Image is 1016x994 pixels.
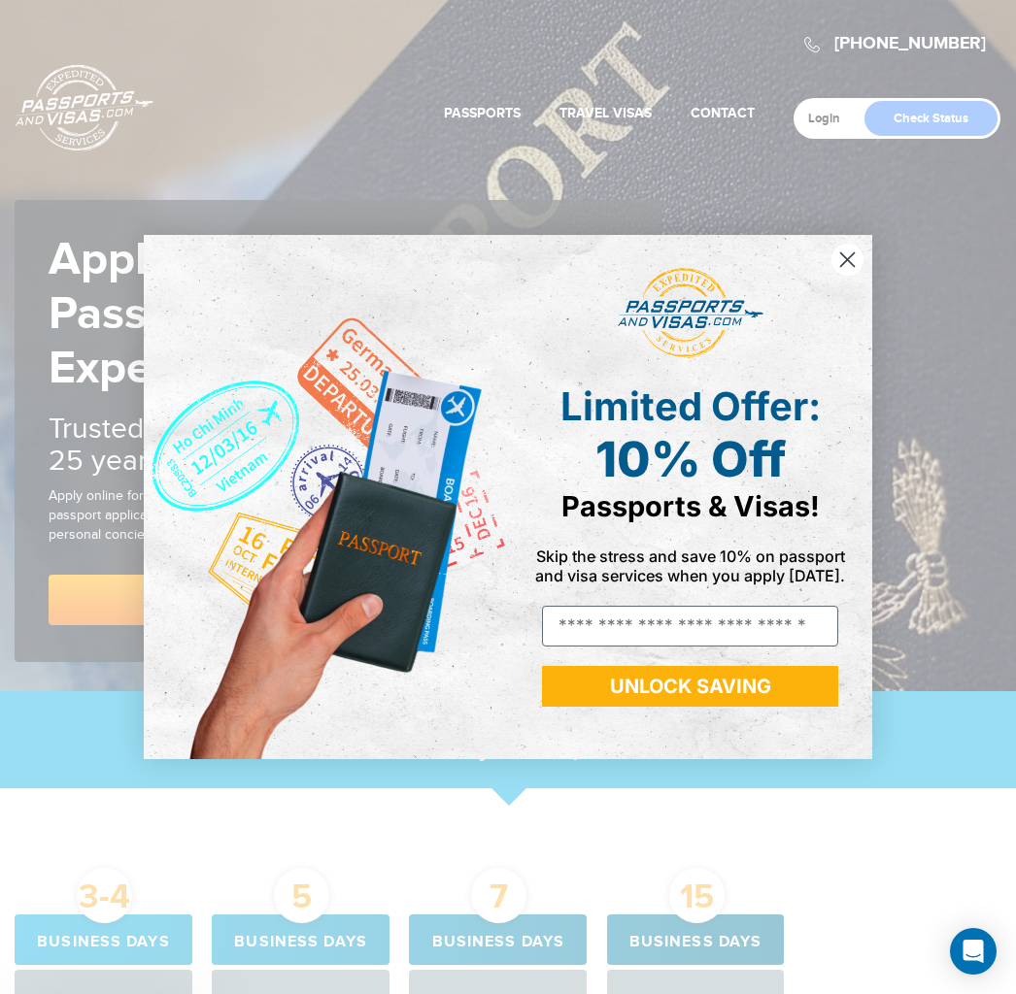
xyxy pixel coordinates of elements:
div: Open Intercom Messenger [950,928,997,975]
button: Close dialog [830,243,864,277]
span: Passports & Visas! [561,489,820,523]
span: 10% Off [595,430,786,488]
img: de9cda0d-0715-46ca-9a25-073762a91ba7.png [144,235,508,759]
button: UNLOCK SAVING [542,666,838,707]
span: Skip the stress and save 10% on passport and visa services when you apply [DATE]. [535,547,845,585]
img: passports and visas [618,268,763,359]
span: Limited Offer: [560,382,821,430]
